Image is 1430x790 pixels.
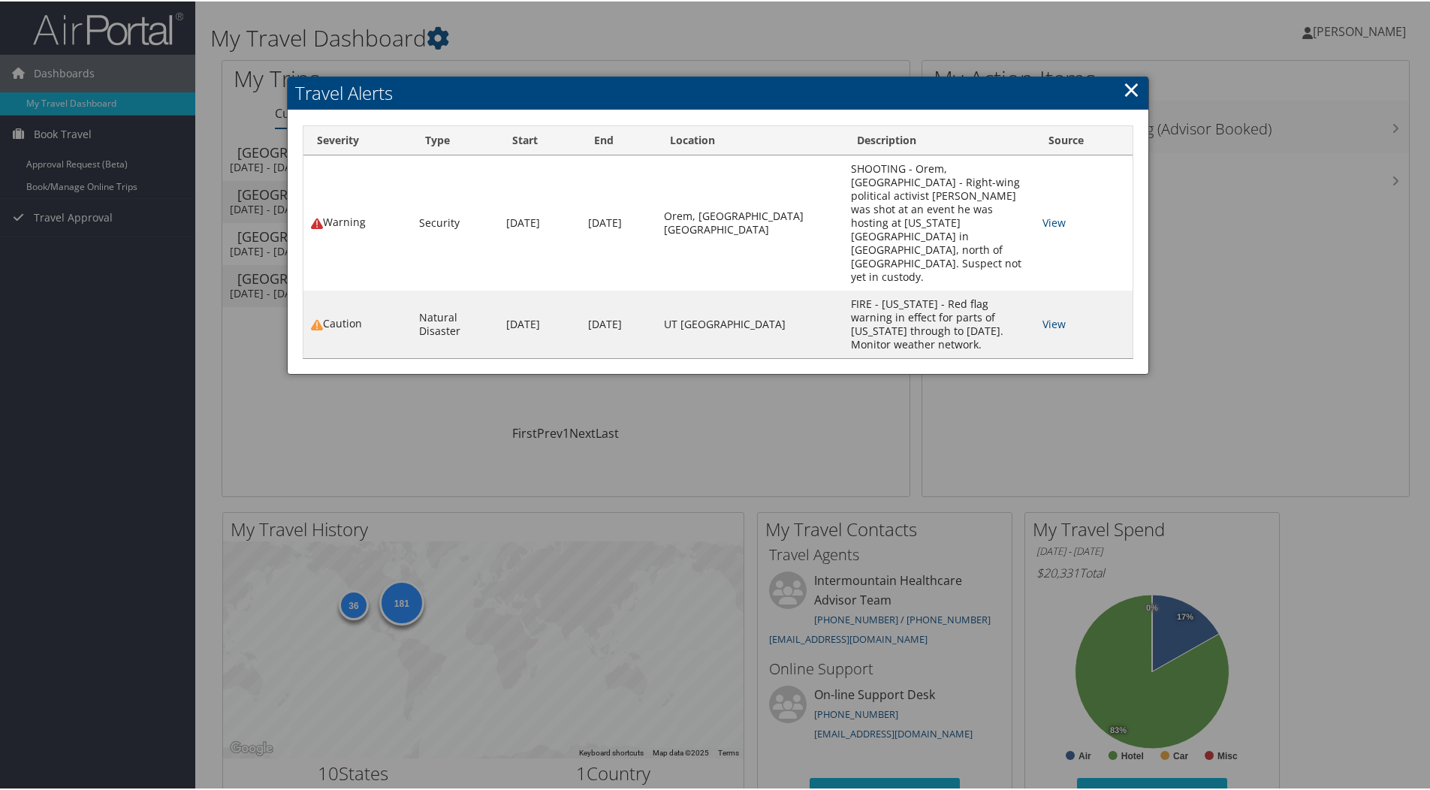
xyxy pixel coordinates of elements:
th: Source [1035,125,1132,154]
td: [DATE] [499,154,581,289]
th: End: activate to sort column ascending [581,125,656,154]
td: [DATE] [499,289,581,357]
td: Caution [303,289,411,357]
a: View [1042,315,1066,330]
td: FIRE - [US_STATE] - Red flag warning in effect for parts of [US_STATE] through to [DATE]. Monitor... [843,289,1035,357]
td: Security [412,154,499,289]
td: Orem, [GEOGRAPHIC_DATA] [GEOGRAPHIC_DATA] [656,154,843,289]
th: Description [843,125,1035,154]
img: alert-flat-solid-caution.png [311,318,323,330]
h2: Travel Alerts [288,75,1148,108]
th: Type: activate to sort column ascending [412,125,499,154]
a: Close [1123,73,1140,103]
td: Natural Disaster [412,289,499,357]
a: View [1042,214,1066,228]
td: [DATE] [581,289,656,357]
img: alert-flat-solid-warning.png [311,216,323,228]
td: SHOOTING - Orem, [GEOGRAPHIC_DATA] - Right-wing political activist [PERSON_NAME] was shot at an e... [843,154,1035,289]
td: [DATE] [581,154,656,289]
th: Start: activate to sort column ascending [499,125,581,154]
th: Severity: activate to sort column ascending [303,125,411,154]
td: UT [GEOGRAPHIC_DATA] [656,289,843,357]
td: Warning [303,154,411,289]
th: Location [656,125,843,154]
